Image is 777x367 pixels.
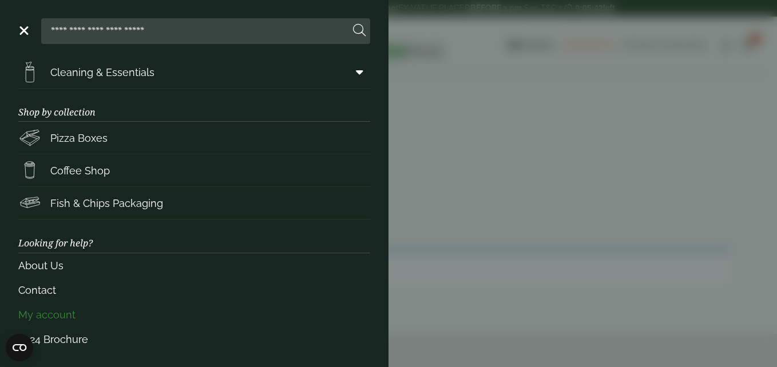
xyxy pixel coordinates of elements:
a: Contact [18,278,370,302]
a: Pizza Boxes [18,122,370,154]
a: Cleaning & Essentials [18,56,370,88]
span: Fish & Chips Packaging [50,196,163,211]
span: Cleaning & Essentials [50,65,154,80]
a: Fish & Chips Packaging [18,187,370,219]
span: Coffee Shop [50,163,110,178]
h3: Looking for help? [18,220,370,253]
button: Open CMP widget [6,334,33,361]
img: Pizza_boxes.svg [18,126,41,149]
a: My account [18,302,370,327]
img: HotDrink_paperCup.svg [18,159,41,182]
h3: Shop by collection [18,89,370,122]
a: 2024 Brochure [18,327,370,352]
img: open-wipe.svg [18,61,41,83]
span: Pizza Boxes [50,130,108,146]
a: Coffee Shop [18,154,370,186]
img: FishNchip_box.svg [18,192,41,214]
a: About Us [18,253,370,278]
